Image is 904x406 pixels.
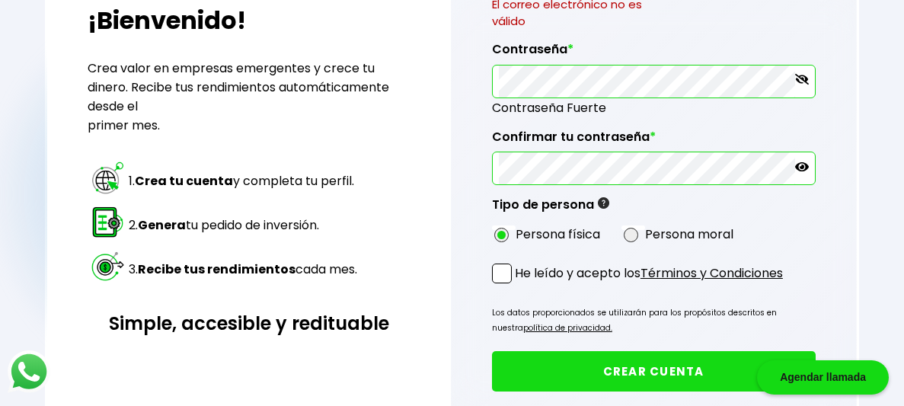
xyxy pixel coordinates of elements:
label: Confirmar tu contraseña [492,129,816,152]
td: 3. cada mes. [128,248,358,290]
div: Agendar llamada [757,360,889,395]
h2: ¡Bienvenido! [88,2,410,39]
p: Los datos proporcionados se utilizarán para los propósitos descritos en nuestra [492,305,816,336]
h3: Simple, accesible y redituable [88,310,410,337]
label: Persona moral [645,225,733,244]
button: CREAR CUENTA [492,351,816,392]
label: Persona física [516,225,600,244]
a: Términos y Condiciones [640,264,783,282]
label: Tipo de persona [492,197,609,220]
label: Contraseña [492,42,816,65]
p: Crea valor en empresas emergentes y crece tu dinero. Recibe tus rendimientos automáticamente desd... [88,59,410,135]
strong: Crea tu cuenta [135,172,233,190]
strong: Genera [138,216,186,234]
td: 2. tu pedido de inversión. [128,203,358,246]
p: He leído y acepto los [515,264,783,283]
strong: Recibe tus rendimientos [138,261,295,278]
img: paso 3 [90,248,126,284]
td: 1. y completa tu perfil. [128,159,358,202]
span: Contraseña Fuerte [492,98,816,117]
a: política de privacidad. [523,322,612,334]
img: gfR76cHglkPwleuBLjWdxeZVvX9Wp6JBDmjRYY8JYDQn16A2ICN00zLTgIroGa6qie5tIuWH7V3AapTKqzv+oMZsGfMUqL5JM... [598,197,609,209]
img: logos_whatsapp-icon.242b2217.svg [8,350,50,393]
img: paso 1 [90,160,126,196]
img: paso 2 [90,204,126,240]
